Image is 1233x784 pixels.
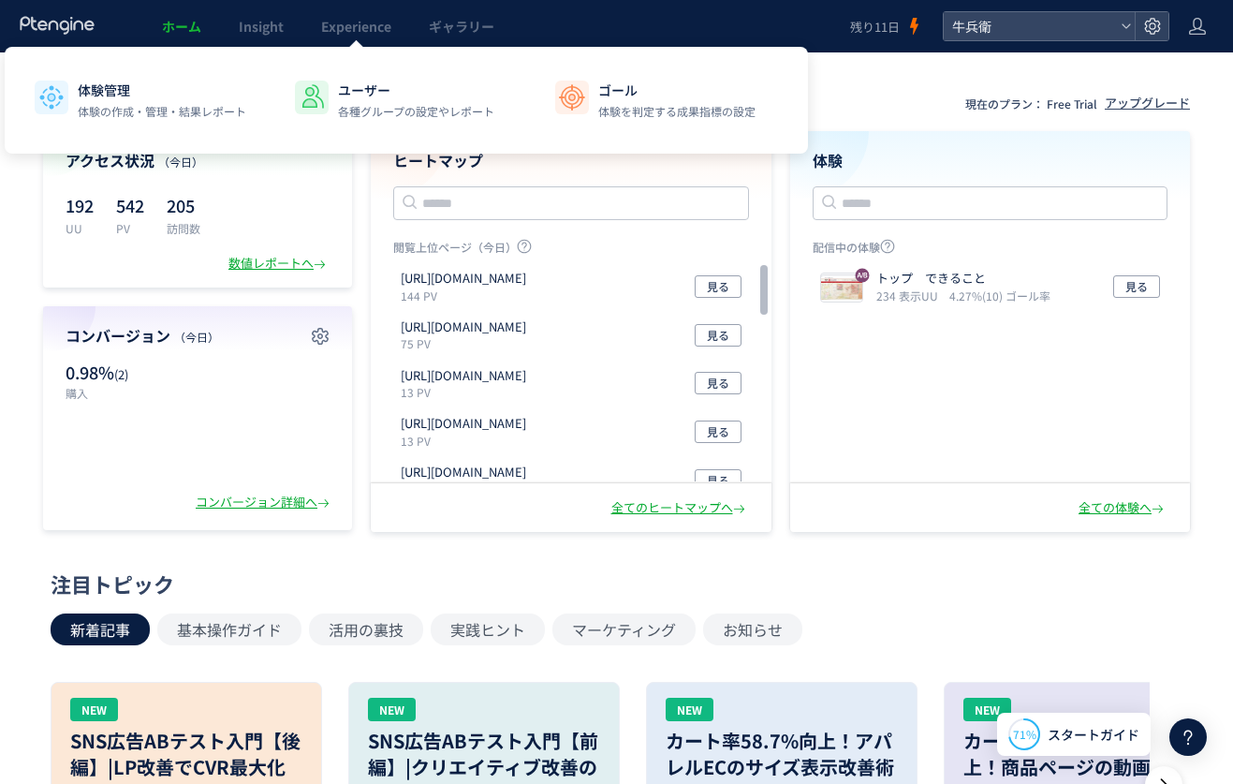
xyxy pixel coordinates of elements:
button: 見る [695,372,741,394]
p: 0.98% [66,361,188,385]
p: 205 [167,190,200,220]
p: 現在のプラン： Free Trial [965,96,1097,111]
span: ホーム [162,17,201,36]
p: 体験を判定する成果指標の設定 [598,103,756,120]
div: NEW [666,698,713,721]
img: 56e0f0e2c75a5f88bd89c2246a158a9b1755302710427.jpeg [821,275,862,302]
span: （今日） [174,329,219,345]
span: 残り11日 [850,18,900,36]
button: 活用の裏技 [309,614,423,645]
div: 全てのヒートマップへ [611,499,749,517]
p: 配信中の体験 [813,239,1168,262]
span: Insight [239,17,284,36]
h4: 体験 [813,150,1168,171]
p: 75 PV [401,335,534,351]
div: NEW [70,698,118,721]
button: 新着記事 [51,614,150,645]
button: 見る [695,324,741,347]
button: 実践ヒント [431,614,545,645]
p: 閲覧上位ページ（今日） [393,239,749,262]
p: 13 PV [401,433,534,449]
h4: アクセス状況 [66,150,330,171]
p: https://gyubee.jp/products/list [401,270,526,288]
div: 数値レポートへ [228,255,330,273]
button: お知らせ [703,614,802,645]
p: 12 PV [401,481,534,497]
div: アップグレード [1105,95,1190,112]
p: https://gyubee.jp/products/detail/343 [401,464,526,481]
span: 見る [707,421,729,443]
span: (2) [114,365,128,383]
button: 見る [695,275,741,298]
span: 見る [1125,275,1148,298]
p: 144 PV [401,288,534,303]
span: Experience [321,17,391,36]
button: 見る [695,421,741,443]
i: 234 表示UU [876,288,946,303]
span: 71% [1013,726,1036,742]
p: UU [66,220,94,236]
i: 4.27%(10) ゴール率 [949,288,1050,303]
span: スタートガイド [1048,725,1139,745]
span: 見る [707,372,729,394]
span: ギャラリー [429,17,494,36]
p: 192 [66,190,94,220]
button: 見る [1113,275,1160,298]
div: 全ての体験へ [1079,499,1167,517]
div: コンバージョン詳細へ [196,494,333,511]
p: ゴール [598,81,756,99]
p: 13 PV [401,384,534,400]
p: https://gyubee.jp [401,318,526,336]
div: NEW [368,698,416,721]
p: 542 [116,190,144,220]
div: 注目トピック [51,570,1173,599]
p: トップ できること [876,270,1043,288]
p: https://gyubee.jp/shopping/login [401,415,526,433]
p: ユーザー [338,81,494,99]
button: マーケティング [552,614,696,645]
p: 訪問数 [167,220,200,236]
button: 基本操作ガイド [157,614,301,645]
p: 各種グループの設定やレポート [338,103,494,120]
p: 購入 [66,385,188,401]
p: 体験の作成・管理・結果レポート [78,103,246,120]
span: 見る [707,324,729,347]
h3: SNS広告ABテスト入門【後編】|LP改善でCVR最大化 [70,728,302,780]
p: https://gyubee.jp/products/detail/21 [401,367,526,385]
h4: コンバージョン [66,325,330,347]
h3: カート率58.7%向上！アパレルECのサイズ表示改善術 [666,728,898,780]
p: 体験管理 [78,81,246,99]
button: 見る [695,469,741,492]
div: NEW [963,698,1011,721]
span: （今日） [158,154,203,170]
span: 見る [707,469,729,492]
span: 見る [707,275,729,298]
h4: ヒートマップ [393,150,749,171]
span: 牛兵衛 [947,12,1113,40]
p: PV [116,220,144,236]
